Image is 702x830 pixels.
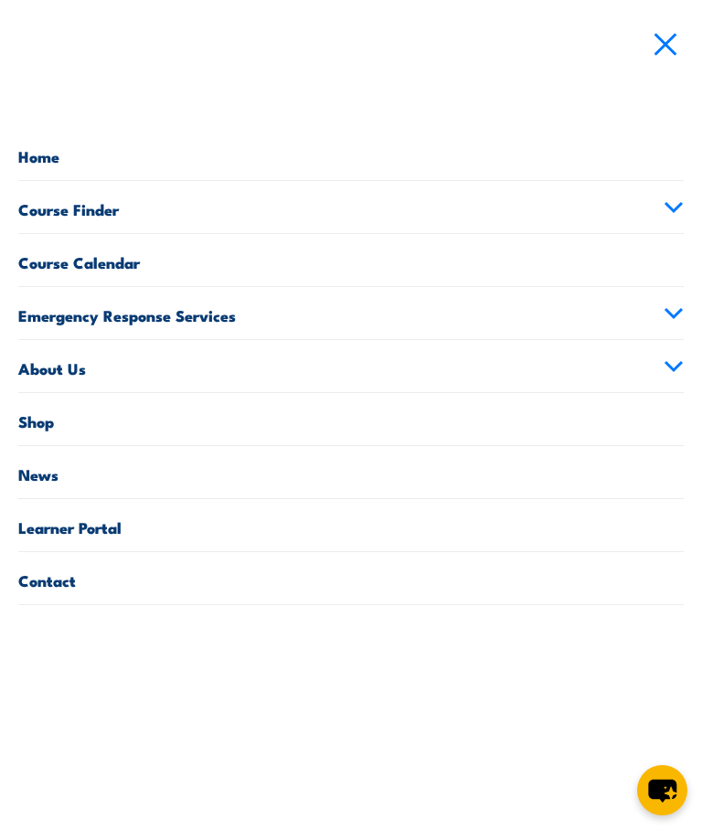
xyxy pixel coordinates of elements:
a: Emergency Response Services [18,287,684,339]
a: Home [18,128,684,180]
a: Shop [18,393,684,445]
a: About Us [18,340,684,392]
button: chat-button [637,765,687,815]
a: Course Calendar [18,234,684,286]
a: News [18,446,684,498]
a: Learner Portal [18,499,684,551]
a: Contact [18,552,684,604]
a: Course Finder [18,181,684,233]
